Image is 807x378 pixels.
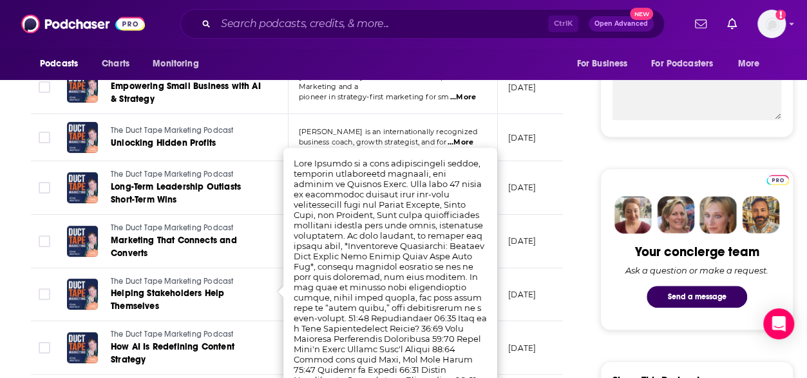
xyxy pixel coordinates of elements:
span: [PERSON_NAME] is the CEO of Duct Tape Marketing and a [299,72,450,92]
span: pioneer in strategy-first marketing for sm [299,92,449,101]
a: The Duct Tape Marketing Podcast [111,169,265,181]
a: Long-Term Leadership Outlasts Short-Term Wins [111,181,265,206]
span: Toggle select row [39,182,50,194]
p: [DATE] [508,82,536,93]
span: ...More [448,137,473,148]
a: Show notifications dropdown [690,13,712,35]
span: New [630,8,653,20]
span: The Duct Tape Marketing Podcast [111,126,233,135]
span: Long-Term Leadership Outlasts Short-Term Wins [111,181,241,205]
span: Podcasts [40,55,78,73]
div: Open Intercom Messenger [763,308,794,339]
span: Open Advanced [594,21,648,27]
a: The Duct Tape Marketing Podcast [111,329,265,341]
a: Show notifications dropdown [722,13,742,35]
button: open menu [31,52,95,76]
span: Unlocking Hidden Profits [111,137,216,148]
button: Open AdvancedNew [589,16,654,32]
a: Empowering Small Business with AI & Strategy [111,80,265,106]
a: Unlocking Hidden Profits [111,137,264,150]
a: Marketing That Connects and Converts [111,234,265,260]
button: open menu [144,52,215,76]
svg: Add a profile image [775,10,786,20]
a: The Duct Tape Marketing Podcast [111,125,264,137]
p: [DATE] [508,235,536,246]
div: Your concierge team [635,244,759,260]
span: [PERSON_NAME] is an internationally recognized [299,127,477,136]
button: open menu [643,52,732,76]
img: User Profile [757,10,786,38]
span: Logged in as aridings [757,10,786,38]
div: Ask a question or make a request. [625,265,768,275]
span: The Duct Tape Marketing Podcast [111,277,233,286]
a: The Duct Tape Marketing Podcast [111,223,265,234]
span: The Duct Tape Marketing Podcast [111,330,233,339]
button: Show profile menu [757,10,786,38]
a: Helping Stakeholders Help Themselves [111,287,265,313]
span: Empowering Small Business with AI & Strategy [111,81,261,104]
img: Sydney Profile [614,196,652,234]
span: For Podcasters [651,55,713,73]
span: Toggle select row [39,81,50,93]
a: How AI Is Redefining Content Strategy [111,341,265,366]
img: Podchaser - Follow, Share and Rate Podcasts [21,12,145,36]
a: Pro website [766,173,789,185]
button: open menu [729,52,776,76]
img: Podchaser Pro [766,175,789,185]
p: [DATE] [508,343,536,353]
span: The Duct Tape Marketing Podcast [111,170,233,179]
span: Charts [102,55,129,73]
input: Search podcasts, credits, & more... [216,14,548,34]
span: Helping Stakeholders Help Themselves [111,288,224,312]
span: Monitoring [153,55,198,73]
span: ...More [450,92,476,103]
p: [DATE] [508,132,536,143]
span: Toggle select row [39,342,50,353]
p: [DATE] [508,289,536,300]
span: How AI Is Redefining Content Strategy [111,341,234,365]
span: Marketing That Connects and Converts [111,235,237,259]
p: [DATE] [508,182,536,193]
span: For Business [576,55,627,73]
span: The Duct Tape Marketing Podcast [111,223,233,232]
a: The Duct Tape Marketing Podcast [111,276,265,288]
span: Toggle select row [39,288,50,300]
span: Toggle select row [39,235,50,247]
a: Charts [93,52,137,76]
span: business coach, growth strategist, and for [299,137,446,146]
span: Ctrl K [548,15,578,32]
img: Barbara Profile [657,196,694,234]
button: open menu [567,52,643,76]
div: Search podcasts, credits, & more... [180,9,665,39]
span: Toggle select row [39,132,50,143]
img: Jon Profile [742,196,779,234]
button: Send a message [647,286,747,308]
img: Jules Profile [699,196,737,234]
span: More [738,55,760,73]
